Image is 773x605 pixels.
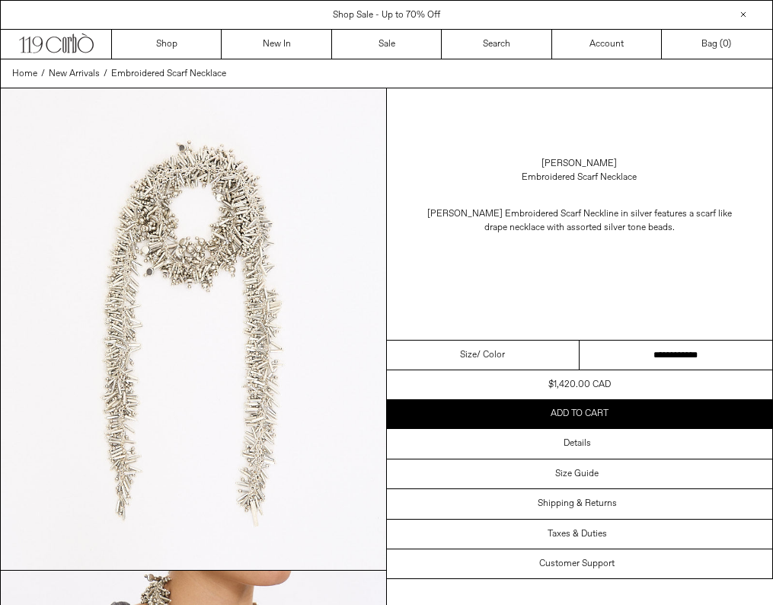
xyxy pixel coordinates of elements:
[111,67,226,81] a: Embroidered Scarf Necklace
[427,200,732,242] p: [PERSON_NAME] Embroidered Scarf Neckline in silver features a scarf like drape necklace with asso...
[104,67,107,81] span: /
[112,30,222,59] a: Shop
[541,157,617,171] a: [PERSON_NAME]
[551,408,608,420] span: Add to cart
[564,438,591,449] h3: Details
[548,378,611,392] div: $1,420.00 CAD
[539,559,615,569] h3: Customer Support
[548,529,607,539] h3: Taxes & Duties
[442,30,551,59] a: Search
[555,469,599,479] h3: Size Guide
[477,348,505,362] span: / Color
[333,9,440,21] a: Shop Sale - Up to 70% Off
[723,38,728,50] span: 0
[552,30,662,59] a: Account
[1,88,386,570] img: Corbo-08-16-2516085copy_1800x1800.jpg
[12,68,37,80] span: Home
[538,498,617,509] h3: Shipping & Returns
[41,67,45,81] span: /
[723,37,731,51] span: )
[522,171,637,184] div: Embroidered Scarf Necklace
[111,68,226,80] span: Embroidered Scarf Necklace
[332,30,442,59] a: Sale
[49,67,100,81] a: New Arrivals
[222,30,331,59] a: New In
[12,67,37,81] a: Home
[387,399,773,428] button: Add to cart
[460,348,477,362] span: Size
[662,30,771,59] a: Bag ()
[49,68,100,80] span: New Arrivals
